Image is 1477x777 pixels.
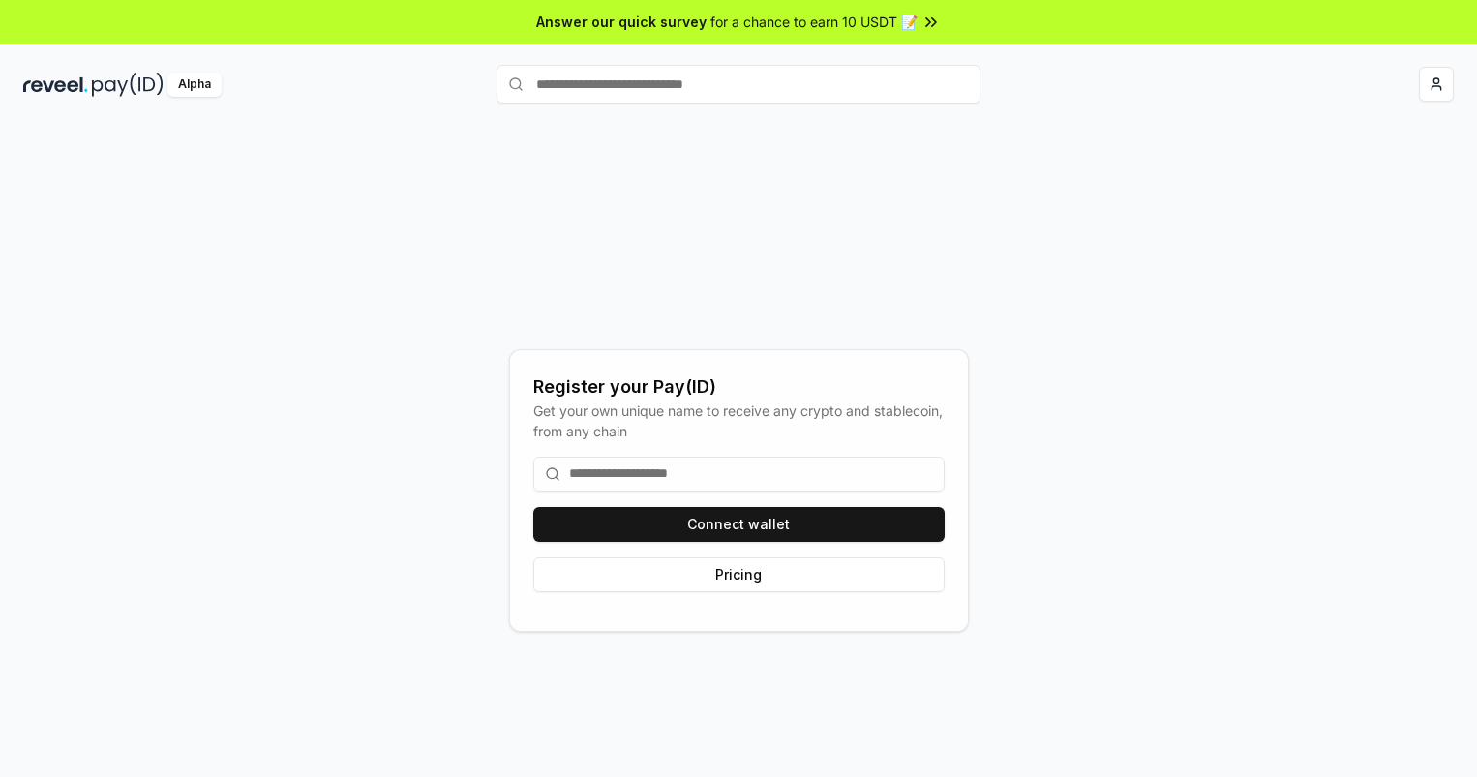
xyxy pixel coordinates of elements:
img: pay_id [92,73,164,97]
button: Connect wallet [533,507,945,542]
div: Register your Pay(ID) [533,374,945,401]
div: Alpha [167,73,222,97]
div: Get your own unique name to receive any crypto and stablecoin, from any chain [533,401,945,441]
span: Answer our quick survey [536,12,707,32]
img: reveel_dark [23,73,88,97]
button: Pricing [533,557,945,592]
span: for a chance to earn 10 USDT 📝 [710,12,918,32]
